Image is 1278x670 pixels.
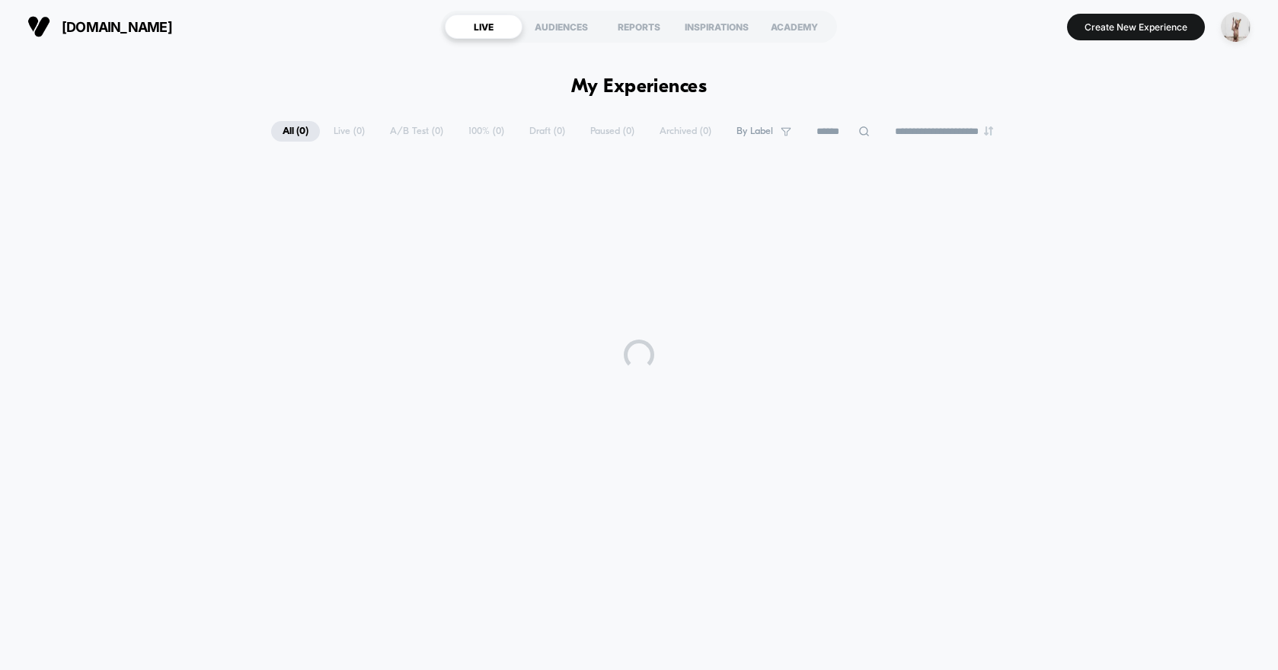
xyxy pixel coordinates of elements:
button: Create New Experience [1067,14,1205,40]
button: [DOMAIN_NAME] [23,14,177,39]
div: LIVE [445,14,522,39]
div: ACADEMY [756,14,833,39]
img: ppic [1221,12,1251,42]
button: ppic [1216,11,1255,43]
img: Visually logo [27,15,50,38]
span: [DOMAIN_NAME] [62,19,172,35]
h1: My Experiences [571,76,708,98]
img: end [984,126,993,136]
div: REPORTS [600,14,678,39]
span: By Label [736,126,773,137]
div: AUDIENCES [522,14,600,39]
div: INSPIRATIONS [678,14,756,39]
span: All ( 0 ) [271,121,320,142]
